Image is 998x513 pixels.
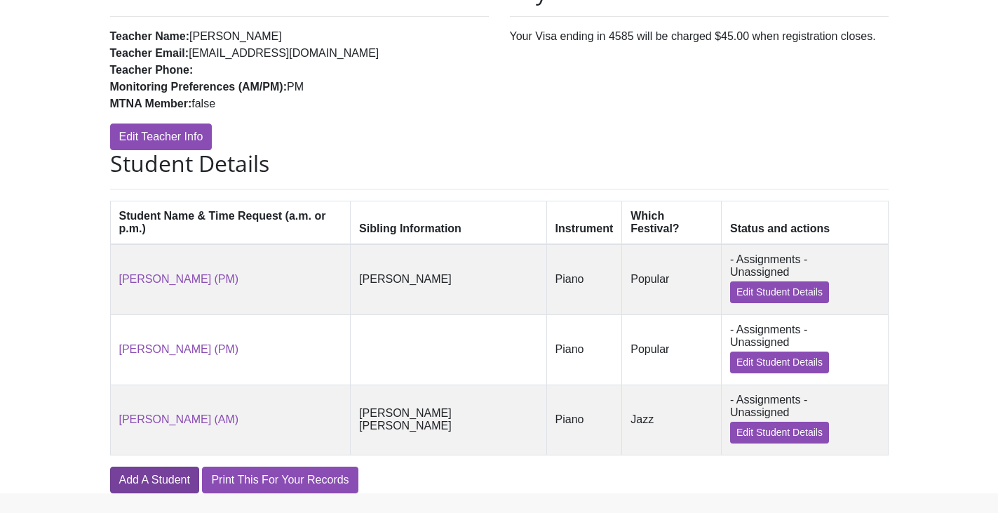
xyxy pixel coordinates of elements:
a: Edit Student Details [730,281,829,303]
a: Print This For Your Records [202,467,358,493]
a: [PERSON_NAME] (PM) [119,273,239,285]
td: - Assignments - Unassigned [721,314,888,385]
th: Instrument [546,201,622,244]
strong: MTNA Member: [110,98,192,109]
td: - Assignments - Unassigned [721,244,888,315]
td: Popular [622,244,722,315]
th: Which Festival? [622,201,722,244]
strong: Monitoring Preferences (AM/PM): [110,81,287,93]
a: Edit Student Details [730,352,829,373]
a: [PERSON_NAME] (PM) [119,343,239,355]
li: [EMAIL_ADDRESS][DOMAIN_NAME] [110,45,489,62]
li: false [110,95,489,112]
td: Piano [546,244,622,315]
td: Piano [546,385,622,455]
th: Status and actions [721,201,888,244]
a: Add A Student [110,467,199,493]
strong: Teacher Phone: [110,64,194,76]
strong: Teacher Email: [110,47,189,59]
td: [PERSON_NAME] [PERSON_NAME] [351,385,546,455]
td: Jazz [622,385,722,455]
td: - Assignments - Unassigned [721,385,888,455]
th: Student Name & Time Request (a.m. or p.m.) [110,201,351,244]
a: [PERSON_NAME] (AM) [119,413,239,425]
a: Edit Teacher Info [110,124,213,150]
td: Popular [622,314,722,385]
strong: Teacher Name: [110,30,190,42]
th: Sibling Information [351,201,546,244]
h2: Student Details [110,150,889,177]
td: [PERSON_NAME] [351,244,546,315]
a: Edit Student Details [730,422,829,444]
td: Piano [546,314,622,385]
li: [PERSON_NAME] [110,28,489,45]
li: PM [110,79,489,95]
